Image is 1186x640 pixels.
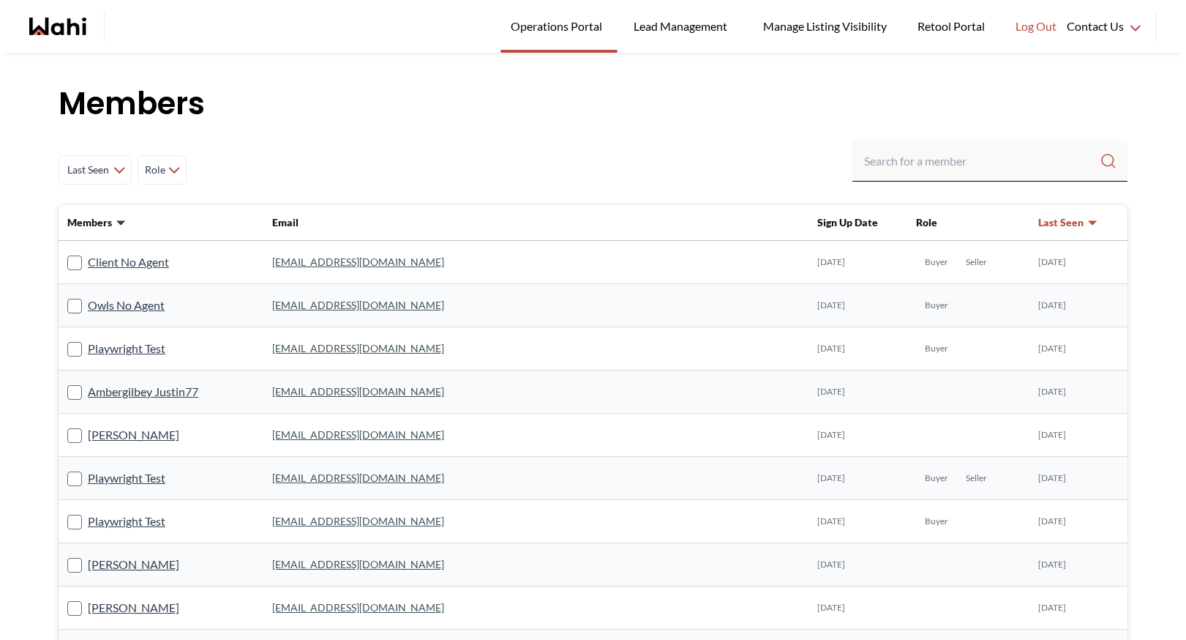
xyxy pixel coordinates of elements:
[59,82,1127,126] h1: Members
[634,17,732,36] span: Lead Management
[925,256,948,268] span: Buyer
[808,371,907,414] td: [DATE]
[808,500,907,543] td: [DATE]
[88,339,165,358] a: Playwright Test
[1029,241,1127,284] td: [DATE]
[917,17,989,36] span: Retool Portal
[925,343,948,354] span: Buyer
[67,215,127,230] button: Members
[1038,215,1098,230] button: Last Seen
[88,469,165,488] a: Playwright Test
[272,558,444,570] a: [EMAIL_ADDRESS][DOMAIN_NAME]
[1016,17,1056,36] span: Log Out
[67,215,112,230] span: Members
[88,382,198,401] a: Ambergilbey Justin77
[808,457,907,500] td: [DATE]
[864,148,1100,174] input: Search input
[272,385,444,398] a: [EMAIL_ADDRESS][DOMAIN_NAME]
[925,516,948,527] span: Buyer
[1029,327,1127,371] td: [DATE]
[272,515,444,527] a: [EMAIL_ADDRESS][DOMAIN_NAME]
[1029,543,1127,587] td: [DATE]
[272,299,444,311] a: [EMAIL_ADDRESS][DOMAIN_NAME]
[808,284,907,327] td: [DATE]
[88,296,165,315] a: Owls No Agent
[88,512,165,531] a: Playwright Test
[1029,500,1127,543] td: [DATE]
[272,216,299,228] span: Email
[144,157,165,183] span: Role
[1029,587,1127,630] td: [DATE]
[966,256,987,268] span: Seller
[925,299,948,311] span: Buyer
[272,601,444,614] a: [EMAIL_ADDRESS][DOMAIN_NAME]
[88,425,179,444] a: [PERSON_NAME]
[511,17,607,36] span: Operations Portal
[1029,371,1127,414] td: [DATE]
[272,256,444,268] a: [EMAIL_ADDRESS][DOMAIN_NAME]
[808,543,907,587] td: [DATE]
[817,216,878,228] span: Sign Up Date
[1029,284,1127,327] td: [DATE]
[759,17,891,36] span: Manage Listing Visibility
[966,472,987,484] span: Seller
[272,428,444,441] a: [EMAIL_ADDRESS][DOMAIN_NAME]
[916,216,937,228] span: Role
[808,241,907,284] td: [DATE]
[272,472,444,484] a: [EMAIL_ADDRESS][DOMAIN_NAME]
[1029,457,1127,500] td: [DATE]
[88,598,179,617] a: [PERSON_NAME]
[88,555,179,574] a: [PERSON_NAME]
[65,157,110,183] span: Last Seen
[272,342,444,354] a: [EMAIL_ADDRESS][DOMAIN_NAME]
[1029,414,1127,457] td: [DATE]
[808,414,907,457] td: [DATE]
[1038,215,1084,230] span: Last Seen
[88,253,169,272] a: Client No Agent
[808,327,907,371] td: [DATE]
[925,472,948,484] span: Buyer
[808,587,907,630] td: [DATE]
[29,18,86,35] a: Wahi homepage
